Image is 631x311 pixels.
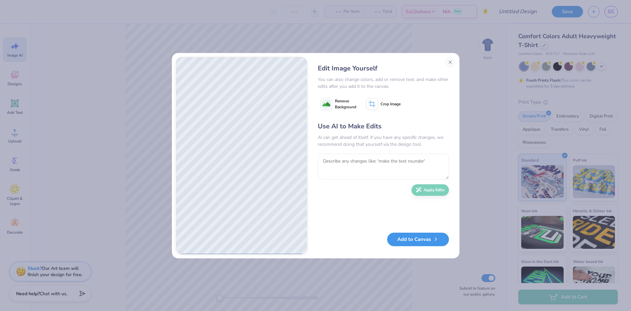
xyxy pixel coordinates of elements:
[318,134,449,148] div: AI can get ahead of itself. If you have any specific changes, we recommend doing that yourself vi...
[335,98,356,110] span: Remove Background
[318,76,449,90] div: You can also change colors, add or remove text, and make other edits after you add it to the canvas.
[363,96,405,112] button: Crop Image
[318,96,359,112] button: Remove Background
[318,64,449,73] div: Edit Image Yourself
[445,57,456,67] button: Close
[318,121,449,131] div: Use AI to Make Edits
[381,101,401,107] span: Crop Image
[387,233,449,246] button: Add to Canvas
